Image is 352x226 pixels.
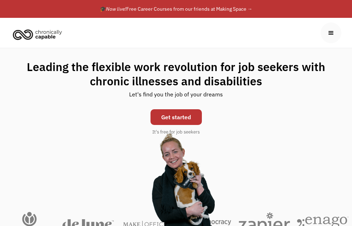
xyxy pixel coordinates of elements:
[152,129,200,136] div: It's free for job seekers
[129,88,223,106] div: Let's find you the job of your dreams
[11,26,64,42] img: Chronically Capable logo
[11,26,67,42] a: home
[151,109,202,125] a: Get started
[106,6,126,12] em: Now live!
[7,60,345,88] h1: Leading the flexible work revolution for job seekers with chronic illnesses and disabilities
[100,5,252,13] div: 🎓 Free Career Courses from our friends at Making Space →
[321,22,341,43] div: menu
